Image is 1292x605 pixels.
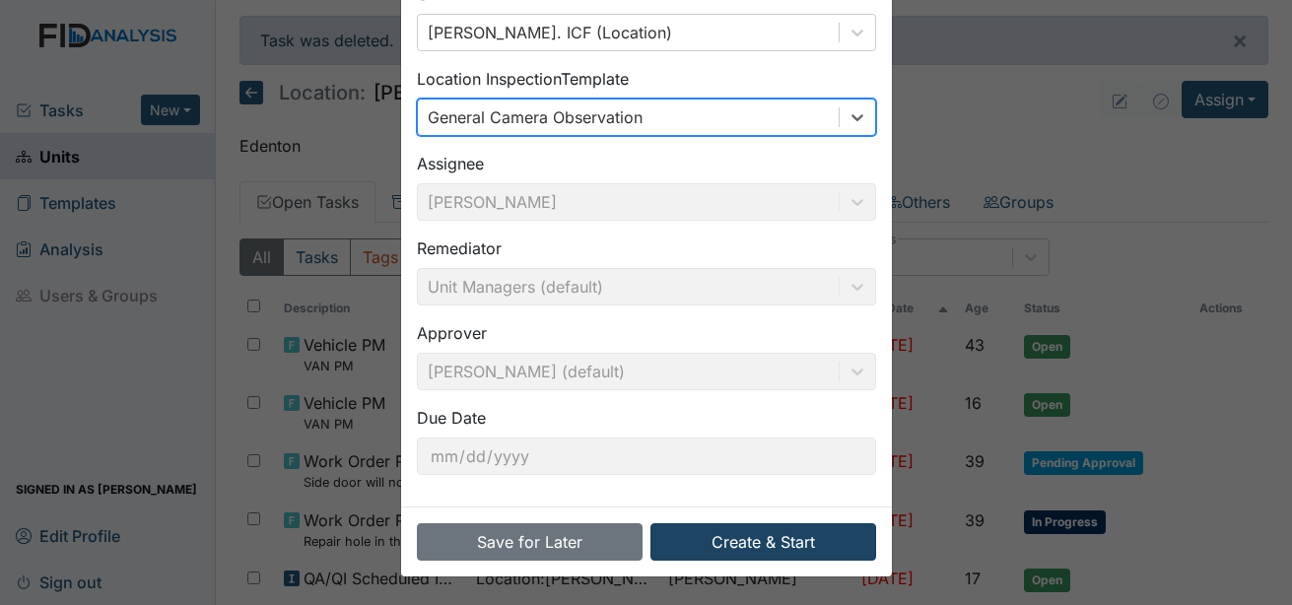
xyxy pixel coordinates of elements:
[428,21,672,44] div: [PERSON_NAME]. ICF (Location)
[428,105,643,129] div: General Camera Observation
[417,67,629,91] label: Location Inspection Template
[417,321,487,345] label: Approver
[417,236,502,260] label: Remediator
[417,523,643,561] button: Save for Later
[650,523,876,561] button: Create & Start
[417,406,486,430] label: Due Date
[417,152,484,175] label: Assignee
